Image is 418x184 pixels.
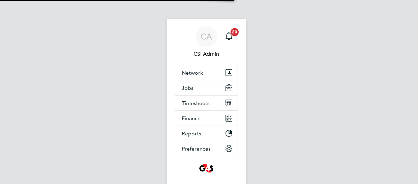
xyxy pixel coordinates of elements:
button: Network [175,65,238,80]
img: g4sssuk-logo-retina.png [198,163,215,174]
span: CSI Admin [175,50,238,58]
span: 20 [231,28,239,36]
button: Timesheets [175,96,238,110]
button: Reports [175,126,238,141]
span: Finance [182,115,201,122]
button: Finance [175,111,238,126]
span: Network [182,70,203,76]
span: Jobs [182,85,194,91]
span: Preferences [182,146,211,152]
button: Preferences [175,141,238,156]
a: 20 [222,26,236,47]
span: CA [201,32,212,41]
span: Reports [182,130,201,137]
a: CACSI Admin [175,26,238,58]
span: Timesheets [182,100,210,106]
button: Jobs [175,80,238,95]
a: Go to home page [175,163,238,174]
